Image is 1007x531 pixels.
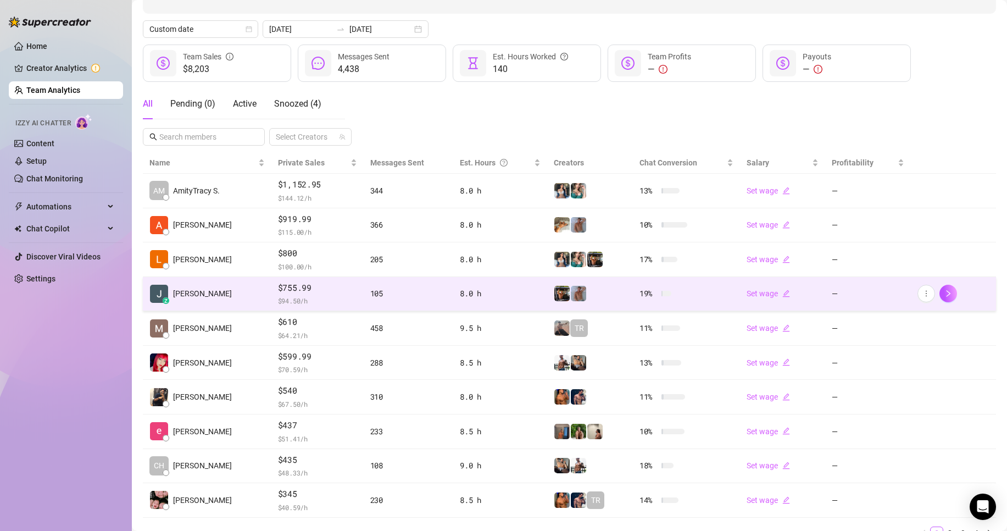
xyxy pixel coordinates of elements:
[183,51,233,63] div: Team Sales
[639,253,657,265] span: 17 %
[639,494,657,506] span: 14 %
[278,178,357,191] span: $1,152.95
[571,389,586,405] img: Axel
[554,183,570,198] img: Katy
[621,57,635,70] span: dollar-circle
[278,247,357,260] span: $800
[782,358,790,366] span: edit
[370,219,447,231] div: 366
[493,63,568,76] span: 140
[639,357,657,369] span: 13 %
[803,63,831,76] div: —
[154,460,164,472] span: CH
[747,496,790,505] a: Set wageedit
[571,217,586,233] img: Joey
[560,51,568,63] span: question-circle
[26,86,80,95] a: Team Analytics
[571,252,586,267] img: Zaddy
[370,494,447,506] div: 230
[370,185,447,197] div: 344
[782,496,790,504] span: edit
[278,192,357,203] span: $ 144.12 /h
[747,427,790,436] a: Set wageedit
[944,290,952,297] span: right
[150,319,168,338] img: Mariane Subia
[14,202,23,211] span: thunderbolt
[825,346,911,380] td: —
[571,183,586,198] img: Zaddy
[278,502,357,513] span: $ 40.59 /h
[554,286,570,301] img: Nathan
[269,23,332,35] input: Start date
[460,157,532,169] div: Est. Hours
[370,391,447,403] div: 310
[150,250,168,268] img: Lexter Ore
[278,261,357,272] span: $ 100.00 /h
[554,355,570,370] img: JUSTIN
[639,287,657,300] span: 19 %
[782,256,790,263] span: edit
[554,424,570,439] img: Wayne
[554,493,570,508] img: JG
[922,290,930,297] span: more
[782,187,790,195] span: edit
[173,425,232,438] span: [PERSON_NAME]
[639,158,697,167] span: Chat Conversion
[460,219,541,231] div: 8.0 h
[782,393,790,401] span: edit
[460,322,541,334] div: 9.5 h
[825,242,911,277] td: —
[554,320,570,336] img: LC
[278,467,357,478] span: $ 48.33 /h
[782,427,790,435] span: edit
[747,289,790,298] a: Set wageedit
[639,460,657,472] span: 18 %
[466,57,480,70] span: hourglass
[782,324,790,332] span: edit
[554,252,570,267] img: Katy
[159,131,249,143] input: Search members
[26,220,104,237] span: Chat Copilot
[825,449,911,484] td: —
[571,493,586,508] img: Axel
[825,208,911,243] td: —
[825,483,911,518] td: —
[173,287,232,300] span: [PERSON_NAME]
[460,253,541,265] div: 8.0 h
[278,226,357,237] span: $ 115.00 /h
[26,174,83,183] a: Chat Monitoring
[587,252,603,267] img: Nathan
[278,399,357,410] span: $ 67.50 /h
[639,185,657,197] span: 13 %
[571,286,586,301] img: Joey
[825,380,911,414] td: —
[278,419,357,432] span: $437
[370,287,447,300] div: 105
[460,185,541,197] div: 8.0 h
[278,384,357,397] span: $540
[278,350,357,363] span: $599.99
[149,157,256,169] span: Name
[170,97,215,110] div: Pending ( 0 )
[150,388,168,406] img: Sean Carino
[278,281,357,295] span: $755.99
[173,253,232,265] span: [PERSON_NAME]
[149,133,157,141] span: search
[832,158,874,167] span: Profitability
[173,460,232,472] span: [PERSON_NAME]
[747,255,790,264] a: Set wageedit
[747,392,790,401] a: Set wageedit
[591,494,600,506] span: TR
[747,461,790,470] a: Set wageedit
[747,324,790,333] a: Set wageedit
[825,311,911,346] td: —
[173,185,220,197] span: AmityTracy S.
[153,185,165,197] span: AM
[226,51,233,63] span: info-circle
[747,358,790,367] a: Set wageedit
[554,217,570,233] img: Zac
[157,57,170,70] span: dollar-circle
[26,42,47,51] a: Home
[648,63,691,76] div: —
[278,330,357,341] span: $ 64.21 /h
